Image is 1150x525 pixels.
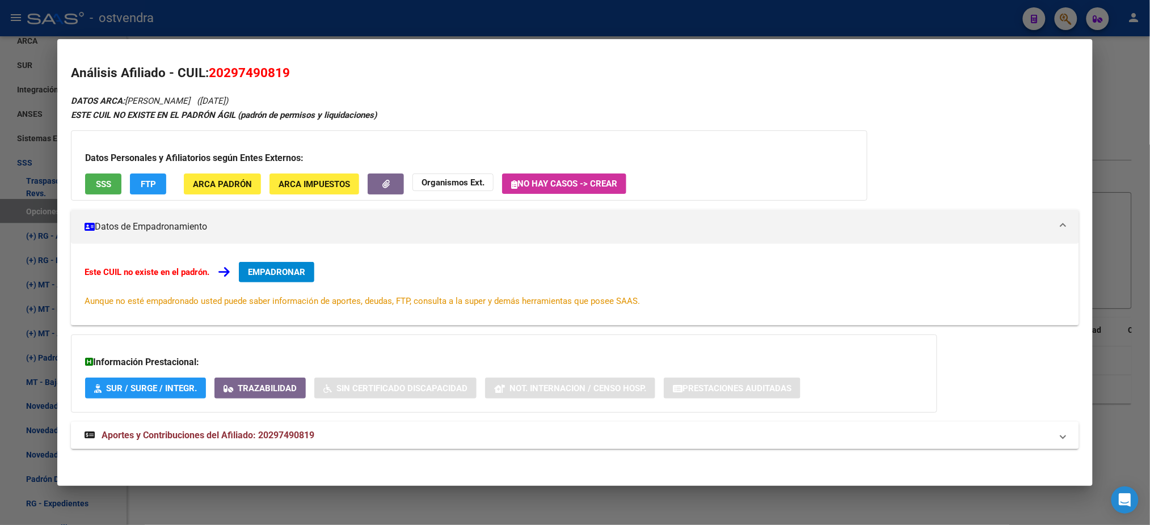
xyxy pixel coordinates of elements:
button: EMPADRONAR [239,262,314,282]
span: [PERSON_NAME] [71,96,190,106]
mat-panel-title: Datos de Empadronamiento [85,220,1051,234]
mat-expansion-panel-header: Datos de Empadronamiento [71,210,1079,244]
button: Sin Certificado Discapacidad [314,378,477,399]
span: Trazabilidad [238,383,297,393]
button: FTP [130,173,166,194]
div: Open Intercom Messenger [1111,486,1139,514]
button: Trazabilidad [214,378,306,399]
span: Prestaciones Auditadas [683,383,791,393]
span: Sin Certificado Discapacidad [336,383,467,393]
strong: Este CUIL no existe en el padrón. [85,267,209,277]
span: ([DATE]) [197,96,228,106]
span: SUR / SURGE / INTEGR. [106,383,197,393]
h3: Datos Personales y Afiliatorios según Entes Externos: [85,151,853,165]
button: Not. Internacion / Censo Hosp. [485,378,655,399]
button: ARCA Impuestos [269,173,359,194]
span: EMPADRONAR [248,267,305,277]
span: Aportes y Contribuciones del Afiliado: 20297490819 [102,430,314,441]
span: ARCA Impuestos [279,179,350,189]
h2: Análisis Afiliado - CUIL: [71,63,1079,83]
button: No hay casos -> Crear [502,173,626,194]
span: ARCA Padrón [193,179,252,189]
button: ARCA Padrón [184,173,261,194]
strong: ESTE CUIL NO EXISTE EN EL PADRÓN ÁGIL (padrón de permisos y liquidaciones) [71,110,377,120]
mat-expansion-panel-header: Aportes y Contribuciones del Afiliado: 20297490819 [71,422,1079,449]
h3: Información Prestacional: [85,355,923,369]
span: Aunque no esté empadronado usted puede saber información de aportes, deudas, FTP, consulta a la s... [85,296,640,306]
span: Not. Internacion / Censo Hosp. [509,383,646,393]
span: 20297490819 [209,65,290,80]
div: Datos de Empadronamiento [71,244,1079,325]
button: Prestaciones Auditadas [664,378,801,399]
strong: Organismos Ext. [422,177,485,188]
span: FTP [141,179,156,189]
button: SUR / SURGE / INTEGR. [85,378,206,399]
button: Organismos Ext. [412,173,494,191]
button: SSS [85,173,121,194]
span: No hay casos -> Crear [511,179,617,189]
strong: DATOS ARCA: [71,96,125,106]
span: SSS [96,179,111,189]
